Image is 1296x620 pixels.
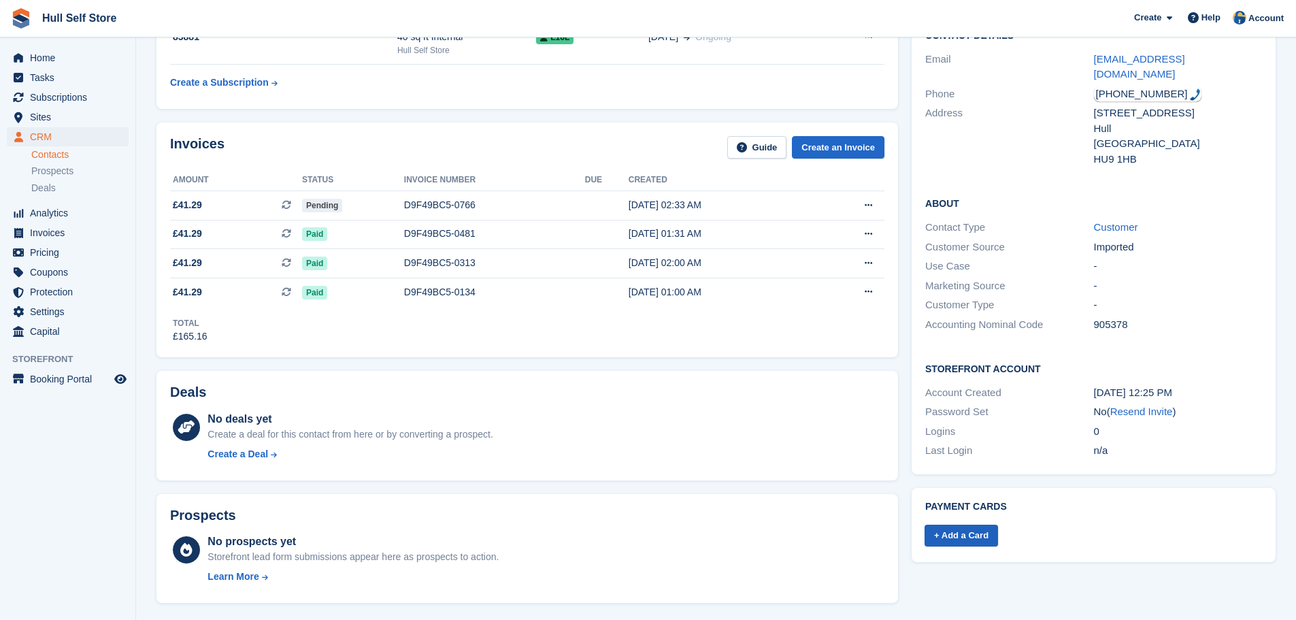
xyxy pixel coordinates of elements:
[1134,11,1161,25] span: Create
[170,136,225,159] h2: Invoices
[1094,424,1262,440] div: 0
[1094,221,1138,233] a: Customer
[30,203,112,223] span: Analytics
[30,282,112,301] span: Protection
[31,181,129,195] a: Deals
[925,240,1093,255] div: Customer Source
[1190,88,1201,101] img: hfpfyWBK5wQHBAGPgDf9c6qAYOxxMAAAAASUVORK5CYII=
[7,223,129,242] a: menu
[1094,136,1262,152] div: [GEOGRAPHIC_DATA]
[7,68,129,87] a: menu
[1094,297,1262,313] div: -
[30,108,112,127] span: Sites
[7,370,129,389] a: menu
[925,259,1093,274] div: Use Case
[925,297,1093,313] div: Customer Type
[173,227,202,241] span: £41.29
[404,285,585,299] div: D9F49BC5-0134
[727,136,787,159] a: Guide
[173,329,207,344] div: £165.16
[30,263,112,282] span: Coupons
[1094,317,1262,333] div: 905378
[1094,278,1262,294] div: -
[925,278,1093,294] div: Marketing Source
[536,31,574,44] span: L16L
[7,322,129,341] a: menu
[7,88,129,107] a: menu
[925,424,1093,440] div: Logins
[7,127,129,146] a: menu
[207,534,499,550] div: No prospects yet
[30,370,112,389] span: Booking Portal
[1094,385,1262,401] div: [DATE] 12:25 PM
[7,282,129,301] a: menu
[30,88,112,107] span: Subscriptions
[629,256,812,270] div: [DATE] 02:00 AM
[170,385,206,400] h2: Deals
[302,169,404,191] th: Status
[31,164,129,178] a: Prospects
[648,30,678,44] span: [DATE]
[1248,12,1284,25] span: Account
[30,302,112,321] span: Settings
[7,108,129,127] a: menu
[629,169,812,191] th: Created
[207,411,493,427] div: No deals yet
[1107,406,1176,417] span: ( )
[302,227,327,241] span: Paid
[1094,259,1262,274] div: -
[404,169,585,191] th: Invoice number
[925,196,1262,210] h2: About
[1094,86,1201,102] div: Call: +447460856274
[30,243,112,262] span: Pricing
[925,52,1093,82] div: Email
[31,165,73,178] span: Prospects
[173,317,207,329] div: Total
[404,256,585,270] div: D9F49BC5-0313
[173,198,202,212] span: £41.29
[170,30,397,44] div: 85881
[629,198,812,212] div: [DATE] 02:33 AM
[925,86,1093,102] div: Phone
[112,371,129,387] a: Preview store
[7,302,129,321] a: menu
[397,44,536,56] div: Hull Self Store
[173,256,202,270] span: £41.29
[925,385,1093,401] div: Account Created
[30,322,112,341] span: Capital
[585,169,629,191] th: Due
[207,447,493,461] a: Create a Deal
[207,570,259,584] div: Learn More
[1094,152,1262,167] div: HU9 1HB
[695,31,731,42] span: Ongoing
[792,136,884,159] a: Create an Invoice
[1094,121,1262,137] div: Hull
[7,203,129,223] a: menu
[925,404,1093,420] div: Password Set
[404,227,585,241] div: D9F49BC5-0481
[30,68,112,87] span: Tasks
[7,243,129,262] a: menu
[1094,105,1262,121] div: [STREET_ADDRESS]
[170,169,302,191] th: Amount
[207,447,268,461] div: Create a Deal
[1094,53,1185,80] a: [EMAIL_ADDRESS][DOMAIN_NAME]
[11,8,31,29] img: stora-icon-8386f47178a22dfd0bd8f6a31ec36ba5ce8667c1dd55bd0f319d3a0aa187defe.svg
[925,525,998,547] a: + Add a Card
[925,502,1262,512] h2: Payment cards
[12,353,135,366] span: Storefront
[925,105,1093,167] div: Address
[1094,443,1262,459] div: n/a
[7,48,129,67] a: menu
[1094,240,1262,255] div: Imported
[629,285,812,299] div: [DATE] 01:00 AM
[1094,404,1262,420] div: No
[302,286,327,299] span: Paid
[170,508,236,523] h2: Prospects
[397,30,536,44] div: 40 sq ft Internal
[170,76,269,90] div: Create a Subscription
[925,220,1093,235] div: Contact Type
[207,427,493,442] div: Create a deal for this contact from here or by converting a prospect.
[404,198,585,212] div: D9F49BC5-0766
[925,361,1262,375] h2: Storefront Account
